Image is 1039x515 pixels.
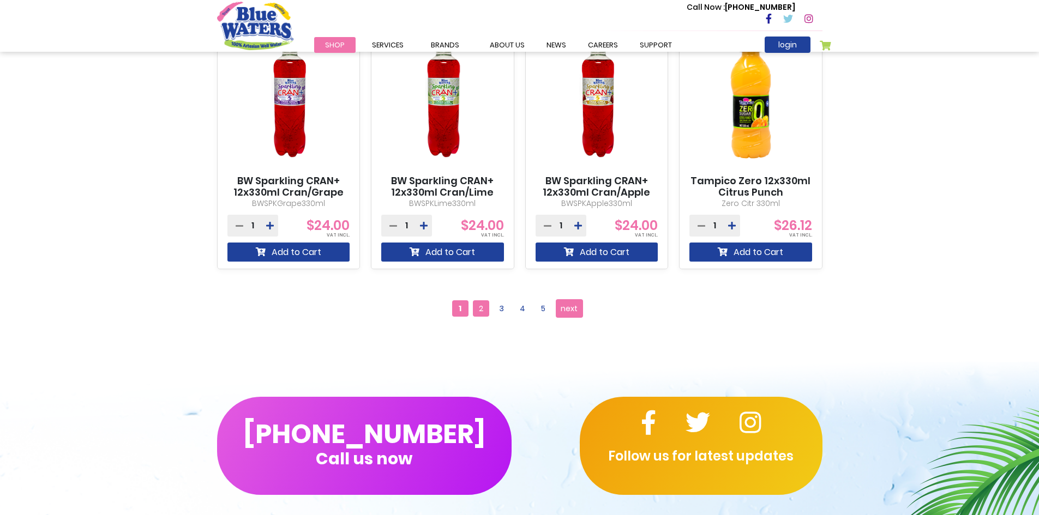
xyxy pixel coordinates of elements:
[479,37,536,53] a: about us
[774,216,812,234] span: $26.12
[535,300,551,317] a: 5
[536,37,577,53] a: News
[577,37,629,53] a: careers
[227,175,350,198] a: BW Sparkling CRAN+ 12x330ml Cran/Grape
[473,300,489,317] a: 2
[461,216,504,234] span: $24.00
[615,216,658,234] span: $24.00
[556,299,583,318] a: next
[316,456,412,462] span: Call us now
[536,22,658,175] img: BW Sparkling CRAN+ 12x330ml Cran/Apple
[227,243,350,262] button: Add to Cart
[381,198,504,209] p: BWSPKLime330ml
[217,397,512,495] button: [PHONE_NUMBER]Call us now
[536,175,658,198] a: BW Sparkling CRAN+ 12x330ml Cran/Apple
[372,40,404,50] span: Services
[687,2,725,13] span: Call Now :
[689,175,812,198] a: Tampico Zero 12x330ml Citrus Punch
[227,22,350,175] img: BW Sparkling CRAN+ 12x330ml Cran/Grape
[687,2,795,13] p: [PHONE_NUMBER]
[689,198,812,209] p: Zero Citr 330ml
[765,37,810,53] a: login
[561,300,578,317] span: next
[536,243,658,262] button: Add to Cart
[381,243,504,262] button: Add to Cart
[514,300,531,317] a: 4
[307,216,350,234] span: $24.00
[580,446,822,466] p: Follow us for latest updates
[381,175,504,198] a: BW Sparkling CRAN+ 12x330ml Cran/Lime
[325,40,345,50] span: Shop
[494,300,510,317] a: 3
[452,300,469,317] span: 1
[689,22,812,175] img: Tampico Zero 12x330ml Citrus Punch
[217,2,293,50] a: store logo
[689,243,812,262] button: Add to Cart
[431,40,459,50] span: Brands
[536,198,658,209] p: BWSPKApple330ml
[227,198,350,209] p: BWSPKGrape330ml
[381,22,504,175] img: BW Sparkling CRAN+ 12x330ml Cran/Lime
[629,37,683,53] a: support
